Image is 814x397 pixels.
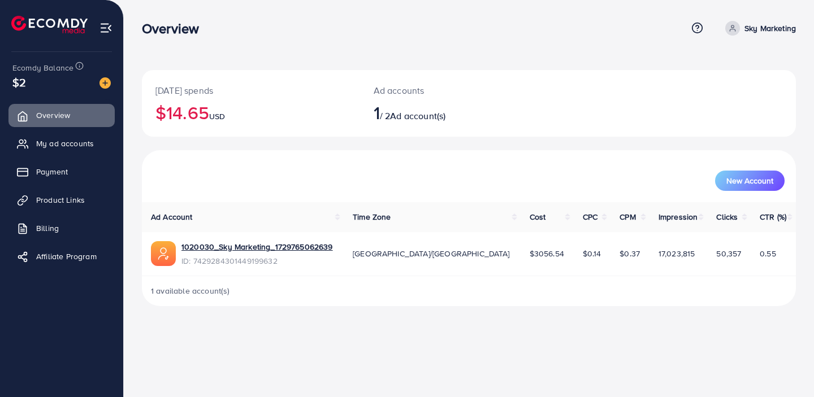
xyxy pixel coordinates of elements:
span: CPC [583,211,597,223]
img: ic-ads-acc.e4c84228.svg [151,241,176,266]
a: Billing [8,217,115,239]
span: CPM [620,211,635,223]
span: Time Zone [353,211,391,223]
span: My ad accounts [36,138,94,149]
span: Product Links [36,194,85,206]
a: Overview [8,104,115,126]
span: 17,023,815 [659,248,695,259]
a: Payment [8,160,115,183]
p: Sky Marketing [744,21,796,35]
span: 1 available account(s) [151,285,230,296]
span: Ad Account [151,211,193,223]
img: image [99,77,111,89]
span: $0.14 [583,248,601,259]
span: 50,357 [716,248,741,259]
span: $2 [12,74,26,90]
p: [DATE] spends [155,84,347,97]
span: Payment [36,166,68,177]
span: Cost [530,211,546,223]
span: USD [209,111,225,122]
span: Impression [659,211,698,223]
p: Ad accounts [374,84,510,97]
span: $0.37 [620,248,640,259]
h2: / 2 [374,102,510,123]
button: New Account [715,171,785,191]
span: $3056.54 [530,248,564,259]
span: Overview [36,110,70,121]
span: Affiliate Program [36,251,97,262]
iframe: Chat [766,346,806,389]
a: Affiliate Program [8,245,115,268]
a: Sky Marketing [721,21,796,36]
a: Product Links [8,189,115,211]
h2: $14.65 [155,102,347,123]
img: menu [99,21,112,34]
a: My ad accounts [8,132,115,155]
span: [GEOGRAPHIC_DATA]/[GEOGRAPHIC_DATA] [353,248,510,259]
span: Ecomdy Balance [12,62,73,73]
span: Billing [36,223,59,234]
span: CTR (%) [760,211,786,223]
h3: Overview [142,20,208,37]
span: Ad account(s) [390,110,445,122]
span: ID: 7429284301449199632 [181,255,333,267]
a: 1020030_Sky Marketing_1729765062639 [181,241,333,252]
img: logo [11,16,88,33]
span: New Account [726,177,773,185]
span: 1 [374,99,380,125]
span: 0.55 [760,248,776,259]
span: Clicks [716,211,738,223]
